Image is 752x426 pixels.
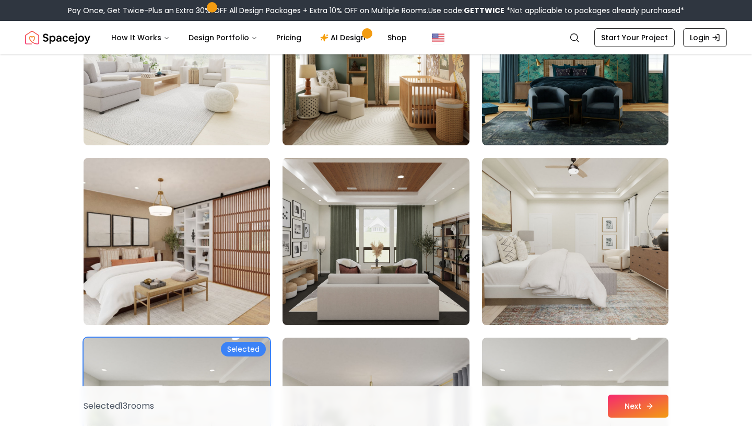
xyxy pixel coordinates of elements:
img: Spacejoy Logo [25,27,90,48]
img: Room room-6 [482,158,668,325]
a: Shop [379,27,415,48]
p: Selected 13 room s [84,400,154,412]
img: Room room-5 [283,158,469,325]
a: Spacejoy [25,27,90,48]
button: Next [608,395,668,418]
div: Pay Once, Get Twice-Plus an Extra 30% OFF All Design Packages + Extra 10% OFF on Multiple Rooms. [68,5,684,16]
button: How It Works [103,27,178,48]
nav: Main [103,27,415,48]
span: Use code: [428,5,504,16]
button: Design Portfolio [180,27,266,48]
a: Login [683,28,727,47]
a: Start Your Project [594,28,675,47]
a: Pricing [268,27,310,48]
nav: Global [25,21,727,54]
span: *Not applicable to packages already purchased* [504,5,684,16]
div: Selected [221,342,266,356]
img: Room room-4 [84,158,270,325]
img: United States [432,31,444,44]
b: GETTWICE [464,5,504,16]
a: AI Design [312,27,377,48]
